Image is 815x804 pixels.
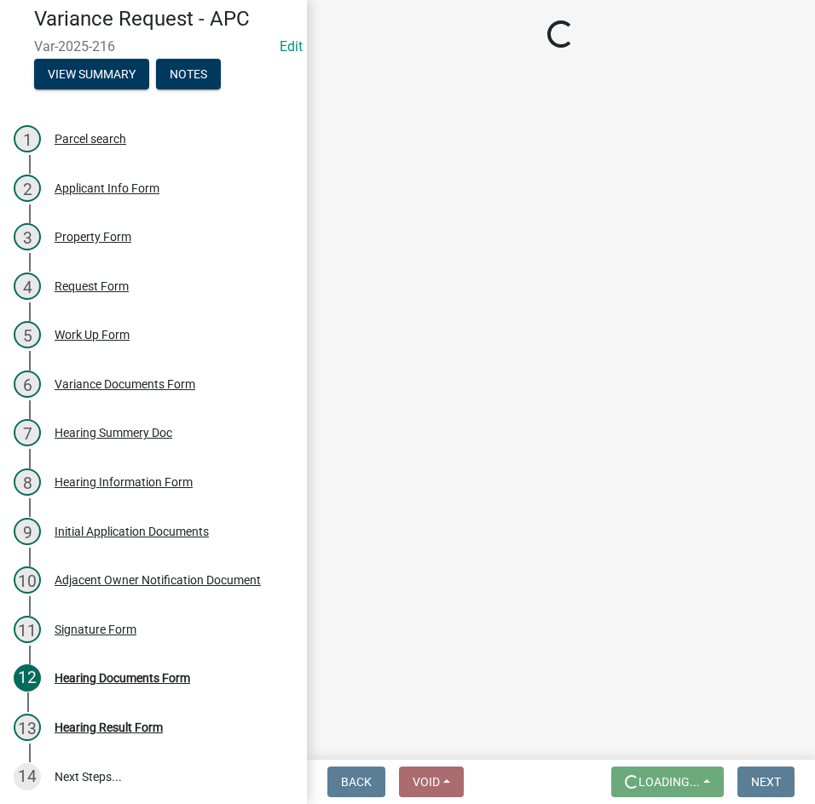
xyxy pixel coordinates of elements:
[280,38,303,55] wm-modal-confirm: Edit Application Number
[55,182,159,194] div: Applicant Info Form
[14,370,41,398] div: 6
[34,68,149,82] wm-modal-confirm: Summary
[14,125,41,152] div: 1
[55,525,209,537] div: Initial Application Documents
[14,419,41,446] div: 7
[14,468,41,496] div: 8
[737,767,795,797] button: Next
[341,775,372,789] span: Back
[14,763,41,790] div: 14
[55,329,130,341] div: Work Up Form
[399,767,464,797] button: Void
[156,68,221,82] wm-modal-confirm: Notes
[55,378,195,390] div: Variance Documents Form
[14,714,41,741] div: 13
[14,616,41,643] div: 11
[55,623,136,635] div: Signature Form
[55,672,190,684] div: Hearing Documents Form
[34,38,273,55] span: Var-2025-216
[611,767,724,797] button: Loading...
[14,223,41,250] div: 3
[55,427,172,439] div: Hearing Summery Doc
[14,321,41,348] div: 5
[55,721,163,733] div: Hearing Result Form
[55,133,126,145] div: Parcel search
[55,231,131,243] div: Property Form
[14,518,41,545] div: 9
[55,280,129,292] div: Request Form
[327,767,385,797] button: Back
[280,38,303,55] a: Edit
[14,566,41,594] div: 10
[14,664,41,692] div: 12
[14,273,41,300] div: 4
[34,59,149,89] button: View Summary
[751,775,781,789] span: Next
[55,476,193,488] div: Hearing Information Form
[55,574,261,586] div: Adjacent Owner Notification Document
[413,775,440,789] span: Void
[34,7,293,32] h4: Variance Request - APC
[156,59,221,89] button: Notes
[639,775,700,789] span: Loading...
[14,175,41,202] div: 2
